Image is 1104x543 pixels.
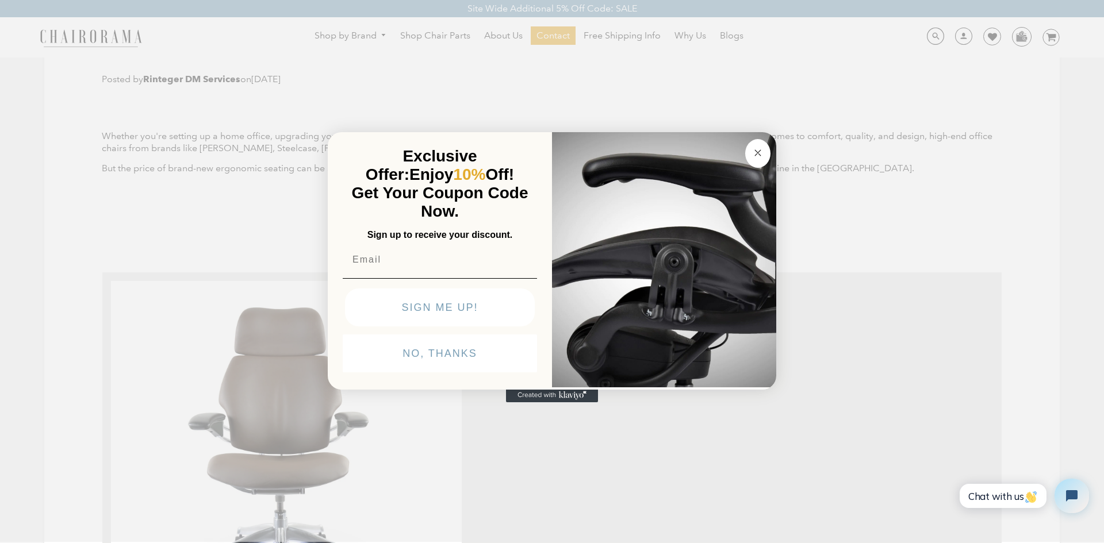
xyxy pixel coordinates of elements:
img: underline [343,278,537,279]
input: Email [343,248,537,271]
a: Created with Klaviyo - opens in a new tab [506,388,598,402]
iframe: Tidio Chat [947,469,1099,523]
img: 92d77583-a095-41f6-84e7-858462e0427a.jpeg [552,130,776,387]
span: Sign up to receive your discount. [367,230,512,240]
button: NO, THANKS [343,334,537,372]
button: Close dialog [745,139,770,168]
button: SIGN ME UP! [345,288,535,326]
span: Enjoy Off! [409,165,514,183]
span: Get Your Coupon Code Now. [352,184,528,220]
span: Exclusive Offer: [366,147,477,183]
span: 10% [453,165,485,183]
